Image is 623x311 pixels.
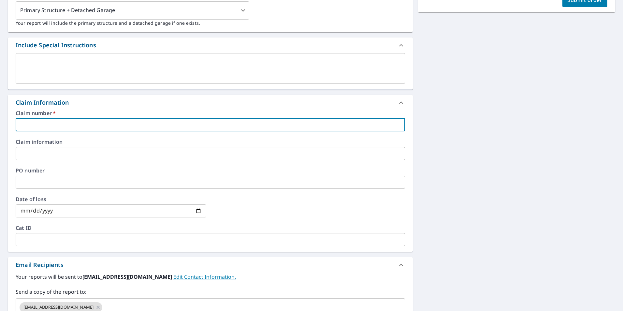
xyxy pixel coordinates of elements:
[16,1,249,20] div: Primary Structure + Detached Garage
[16,41,96,50] div: Include Special Instructions
[16,288,405,296] label: Send a copy of the report to:
[8,257,413,273] div: Email Recipients
[16,20,405,26] p: Your report will include the primary structure and a detached garage if one exists.
[16,98,69,107] div: Claim Information
[16,260,64,269] div: Email Recipients
[16,197,206,202] label: Date of loss
[16,111,405,116] label: Claim number
[20,304,97,310] span: [EMAIL_ADDRESS][DOMAIN_NAME]
[16,139,405,144] label: Claim information
[16,273,405,281] label: Your reports will be sent to
[16,225,405,230] label: Cat ID
[82,273,173,280] b: [EMAIL_ADDRESS][DOMAIN_NAME]
[173,273,236,280] a: EditContactInfo
[8,95,413,111] div: Claim Information
[8,37,413,53] div: Include Special Instructions
[16,168,405,173] label: PO number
